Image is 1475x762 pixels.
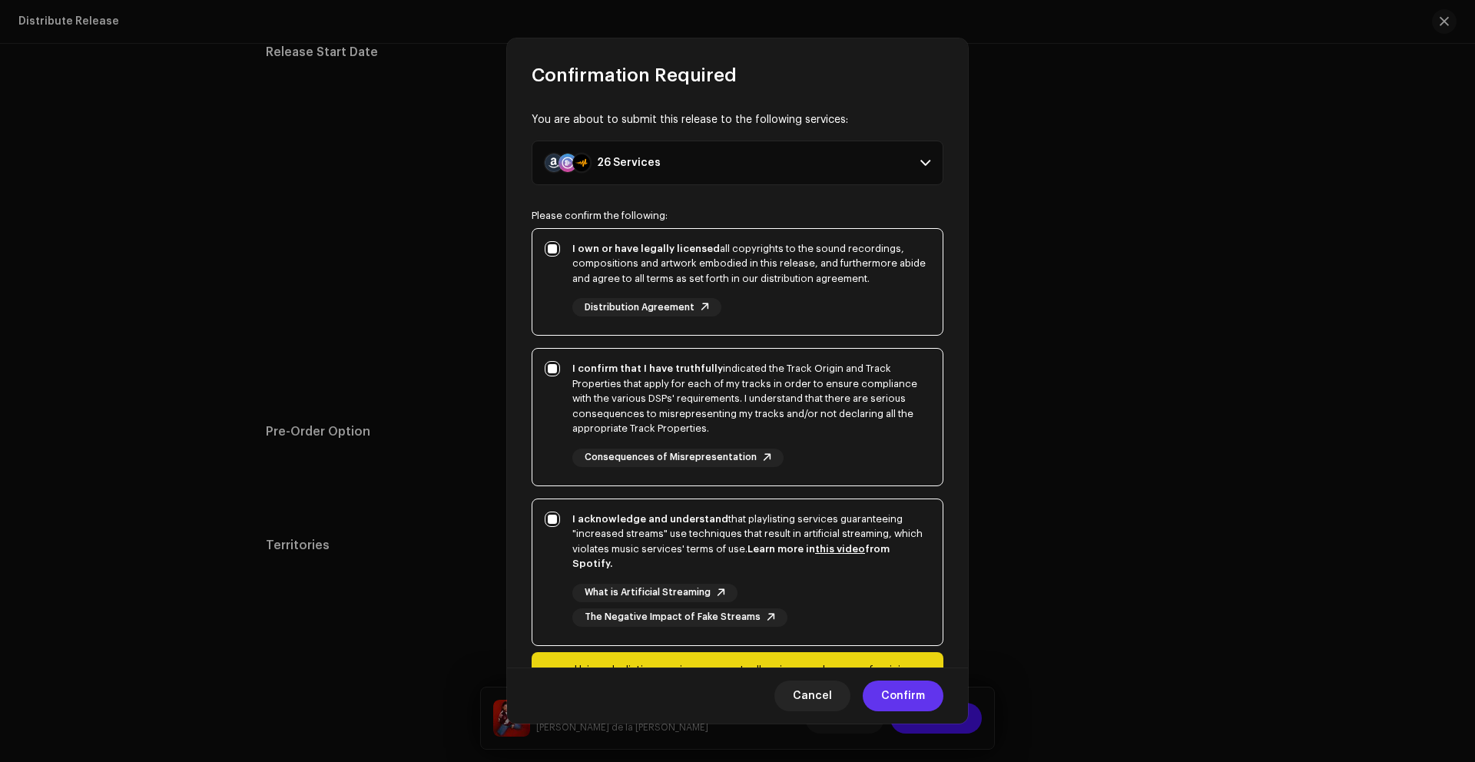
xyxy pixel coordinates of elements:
[572,514,728,524] strong: I acknowledge and understand
[572,244,720,253] strong: I own or have legally licensed
[881,681,925,711] span: Confirm
[532,228,943,336] p-togglebutton: I own or have legally licensedall copyrights to the sound recordings, compositions and artwork em...
[585,303,694,313] span: Distribution Agreement
[532,141,943,185] p-accordion-header: 26 Services
[585,452,757,462] span: Consequences of Misrepresentation
[572,363,723,373] strong: I confirm that I have truthfully
[532,112,943,128] div: You are about to submit this release to the following services:
[597,157,661,169] div: 26 Services
[774,681,850,711] button: Cancel
[532,348,943,486] p-togglebutton: I confirm that I have truthfullyindicated the Track Origin and Track Properties that apply for ea...
[815,544,865,554] a: this video
[863,681,943,711] button: Confirm
[572,544,890,569] strong: Learn more in from Spotify.
[585,588,711,598] span: What is Artificial Streaming
[532,499,943,646] p-togglebutton: I acknowledge and understandthat playlisting services guaranteeing "increased streams" use techni...
[572,361,930,436] div: indicated the Track Origin and Track Properties that apply for each of my tracks in order to ensu...
[793,681,832,711] span: Cancel
[572,241,930,287] div: all copyrights to the sound recordings, compositions and artwork embodied in this release, and fu...
[585,612,761,622] span: The Negative Impact of Fake Streams
[532,210,943,222] div: Please confirm the following:
[572,512,930,571] div: that playlisting services guaranteeing "increased streams" use techniques that result in artifici...
[532,63,737,88] span: Confirmation Required
[575,661,931,717] div: Using playlisting services may actually ruin your chances of gaining more streams, and may also r...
